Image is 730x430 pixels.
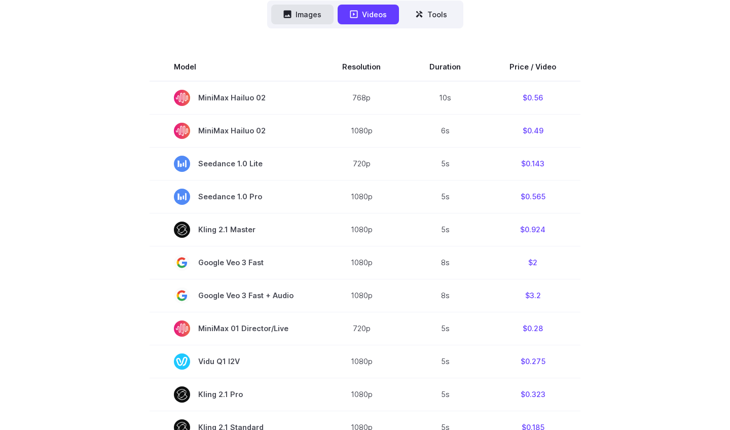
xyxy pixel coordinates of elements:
span: Google Veo 3 Fast [174,255,294,271]
button: Images [271,5,334,24]
td: 5s [405,213,485,246]
td: $0.323 [485,378,580,411]
td: 1080p [318,180,405,213]
td: 1080p [318,114,405,147]
td: $0.924 [485,213,580,246]
td: 10s [405,81,485,115]
td: 1080p [318,345,405,378]
td: 8s [405,279,485,312]
td: $0.49 [485,114,580,147]
button: Videos [338,5,399,24]
td: 5s [405,378,485,411]
td: 5s [405,147,485,180]
td: $0.28 [485,312,580,345]
td: 720p [318,147,405,180]
td: 5s [405,312,485,345]
td: 1080p [318,279,405,312]
td: 768p [318,81,405,115]
span: Kling 2.1 Pro [174,386,294,403]
td: 6s [405,114,485,147]
td: 1080p [318,378,405,411]
th: Model [150,53,318,81]
span: Seedance 1.0 Lite [174,156,294,172]
button: Tools [403,5,459,24]
span: MiniMax Hailuo 02 [174,123,294,139]
td: $0.143 [485,147,580,180]
td: 720p [318,312,405,345]
th: Resolution [318,53,405,81]
td: $2 [485,246,580,279]
span: MiniMax 01 Director/Live [174,320,294,337]
span: Kling 2.1 Master [174,222,294,238]
td: $3.2 [485,279,580,312]
td: 5s [405,345,485,378]
span: Vidu Q1 I2V [174,353,294,370]
td: $0.275 [485,345,580,378]
span: MiniMax Hailuo 02 [174,90,294,106]
td: 1080p [318,213,405,246]
span: Google Veo 3 Fast + Audio [174,288,294,304]
th: Price / Video [485,53,580,81]
td: 5s [405,180,485,213]
td: $0.565 [485,180,580,213]
span: Seedance 1.0 Pro [174,189,294,205]
td: 8s [405,246,485,279]
td: 1080p [318,246,405,279]
td: $0.56 [485,81,580,115]
th: Duration [405,53,485,81]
